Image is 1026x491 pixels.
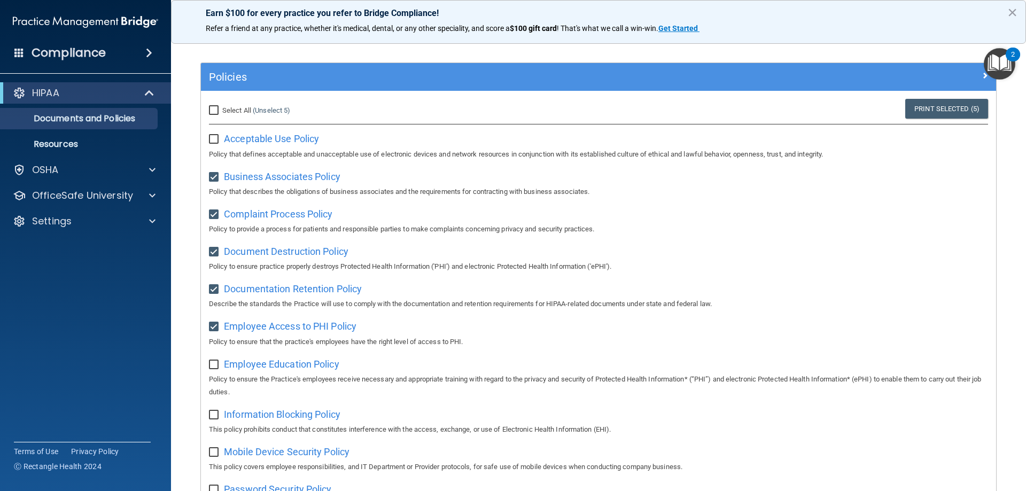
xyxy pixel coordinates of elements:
span: Employee Access to PHI Policy [224,321,356,332]
span: Select All [222,106,251,114]
h4: Compliance [32,45,106,60]
p: Policy to ensure practice properly destroys Protected Health Information ('PHI') and electronic P... [209,260,988,273]
span: Information Blocking Policy [224,409,340,420]
button: Open Resource Center, 2 new notifications [984,48,1015,80]
span: Documentation Retention Policy [224,283,362,294]
a: Terms of Use [14,446,58,457]
p: Describe the standards the Practice will use to comply with the documentation and retention requi... [209,298,988,310]
button: Close [1007,4,1017,21]
span: ! That's what we call a win-win. [557,24,658,33]
p: OfficeSafe University [32,189,133,202]
p: Policy that defines acceptable and unacceptable use of electronic devices and network resources i... [209,148,988,161]
a: Settings [13,215,156,228]
p: This policy prohibits conduct that constitutes interference with the access, exchange, or use of ... [209,423,988,436]
a: OSHA [13,163,156,176]
p: Earn $100 for every practice you refer to Bridge Compliance! [206,8,991,18]
span: Business Associates Policy [224,171,340,182]
span: Acceptable Use Policy [224,133,319,144]
div: 2 [1011,54,1015,68]
p: Settings [32,215,72,228]
strong: $100 gift card [510,24,557,33]
strong: Get Started [658,24,698,33]
a: Print Selected (5) [905,99,988,119]
span: Refer a friend at any practice, whether it's medical, dental, or any other speciality, and score a [206,24,510,33]
p: Policy to provide a process for patients and responsible parties to make complaints concerning pr... [209,223,988,236]
p: Policy to ensure the Practice's employees receive necessary and appropriate training with regard ... [209,373,988,399]
span: Complaint Process Policy [224,208,332,220]
p: Resources [7,139,153,150]
p: Documents and Policies [7,113,153,124]
span: Ⓒ Rectangle Health 2024 [14,461,102,472]
p: This policy covers employee responsibilities, and IT Department or Provider protocols, for safe u... [209,461,988,473]
h5: Policies [209,71,789,83]
a: Get Started [658,24,699,33]
span: Document Destruction Policy [224,246,348,257]
p: HIPAA [32,87,59,99]
span: Mobile Device Security Policy [224,446,349,457]
p: Policy that describes the obligations of business associates and the requirements for contracting... [209,185,988,198]
input: Select All (Unselect 5) [209,106,221,115]
a: (Unselect 5) [253,106,290,114]
a: HIPAA [13,87,155,99]
a: Privacy Policy [71,446,119,457]
p: Policy to ensure that the practice's employees have the right level of access to PHI. [209,336,988,348]
a: OfficeSafe University [13,189,156,202]
p: OSHA [32,163,59,176]
a: Policies [209,68,988,85]
img: PMB logo [13,11,158,33]
span: Employee Education Policy [224,358,339,370]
